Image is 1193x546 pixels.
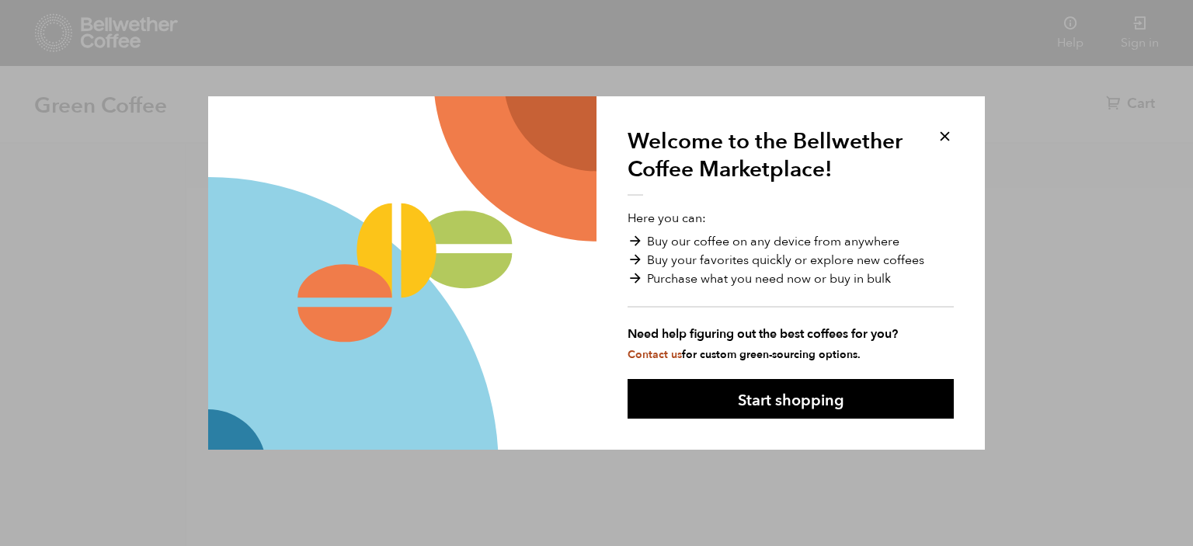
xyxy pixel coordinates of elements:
[628,347,861,362] small: for custom green-sourcing options.
[628,270,954,288] li: Purchase what you need now or buy in bulk
[628,127,915,196] h1: Welcome to the Bellwether Coffee Marketplace!
[628,232,954,251] li: Buy our coffee on any device from anywhere
[628,379,954,419] button: Start shopping
[628,325,954,343] strong: Need help figuring out the best coffees for you?
[628,209,954,363] p: Here you can:
[628,251,954,270] li: Buy your favorites quickly or explore new coffees
[628,347,682,362] a: Contact us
